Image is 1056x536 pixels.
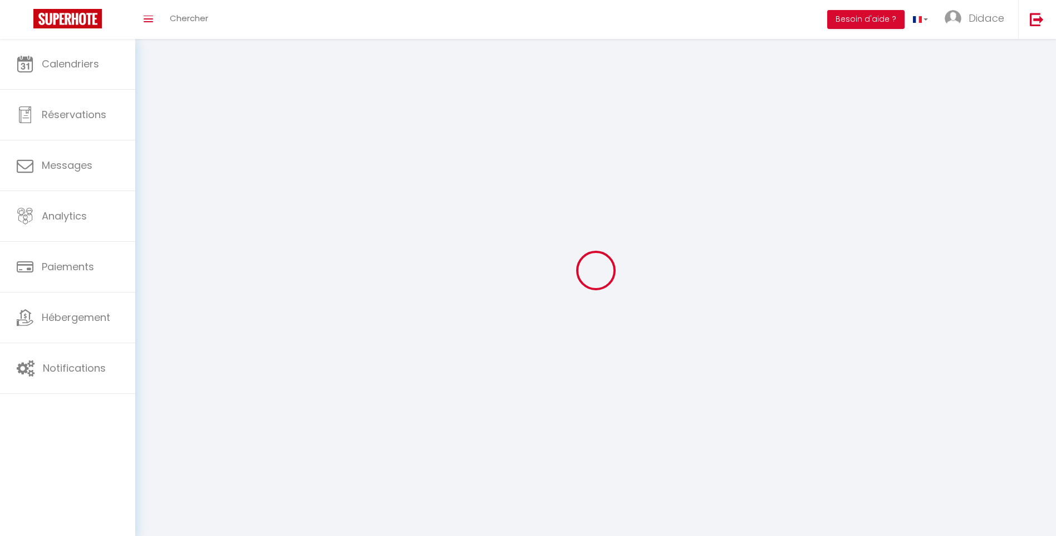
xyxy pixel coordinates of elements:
[42,260,94,274] span: Paiements
[170,12,208,24] span: Chercher
[969,11,1004,25] span: Didace
[1030,12,1044,26] img: logout
[42,57,99,71] span: Calendriers
[42,158,92,172] span: Messages
[42,209,87,223] span: Analytics
[42,310,110,324] span: Hébergement
[33,9,102,28] img: Super Booking
[43,361,106,375] span: Notifications
[945,10,961,27] img: ...
[827,10,905,29] button: Besoin d'aide ?
[42,108,106,121] span: Réservations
